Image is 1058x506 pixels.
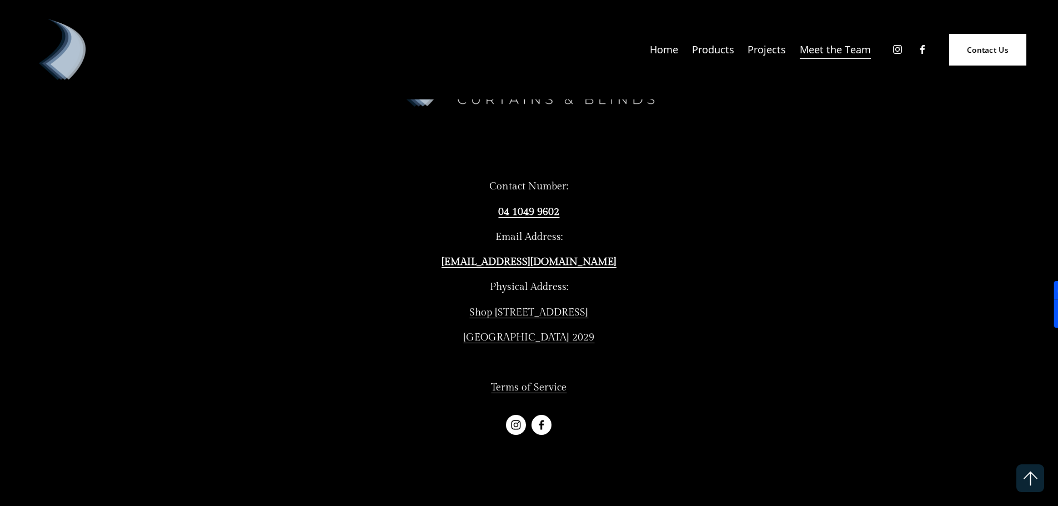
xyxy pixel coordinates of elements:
[491,379,566,395] a: Terms of Service
[442,254,616,270] a: [EMAIL_ADDRESS][DOMAIN_NAME]
[32,19,93,80] img: Debonair | Curtains, Blinds, Shutters &amp; Awnings
[442,256,616,268] strong: [EMAIL_ADDRESS][DOMAIN_NAME]
[369,178,688,194] p: Contact Number:
[692,39,734,60] a: folder dropdown
[498,204,559,220] a: 04 1049 9602
[692,41,734,59] span: Products
[498,206,559,218] strong: 04 1049 9602
[650,39,678,60] a: Home
[748,39,786,60] a: Projects
[469,304,588,320] a: Shop [STREET_ADDRESS]
[892,44,903,55] a: Instagram
[369,279,688,295] p: Physical Address:
[463,329,594,345] a: [GEOGRAPHIC_DATA] 2029
[369,229,688,245] p: Email Address:
[917,44,928,55] a: Facebook
[800,39,871,60] a: Meet the Team
[506,415,526,435] a: Instagram
[531,415,551,435] a: Facebook
[949,34,1026,66] a: Contact Us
